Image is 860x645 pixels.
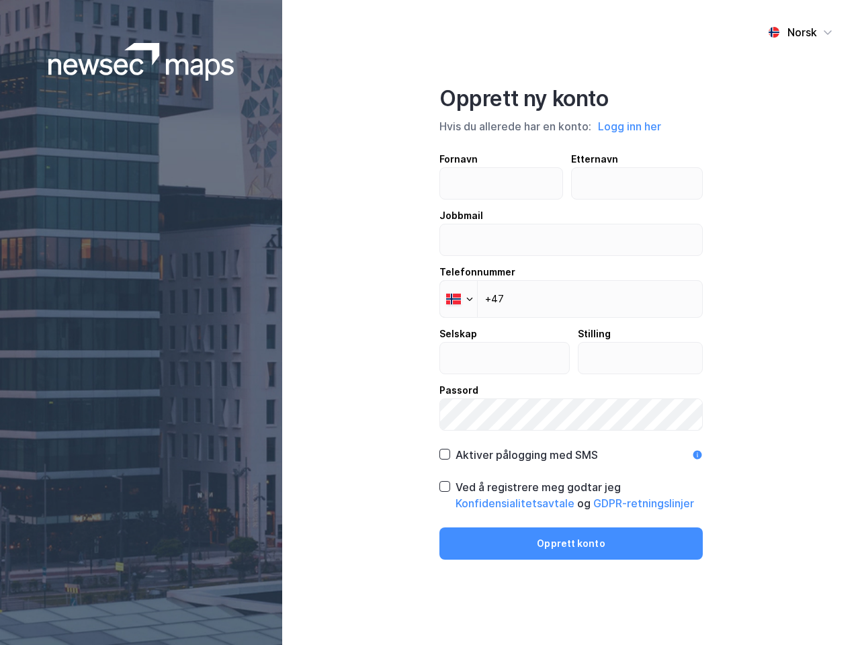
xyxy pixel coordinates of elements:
[48,43,234,81] img: logoWhite.bf58a803f64e89776f2b079ca2356427.svg
[439,85,703,112] div: Opprett ny konto
[439,264,703,280] div: Telefonnummer
[439,527,703,560] button: Opprett konto
[439,280,703,318] input: Telefonnummer
[439,326,570,342] div: Selskap
[456,447,598,463] div: Aktiver pålogging med SMS
[439,208,703,224] div: Jobbmail
[456,479,703,511] div: Ved å registrere meg godtar jeg og
[594,118,665,135] button: Logg inn her
[787,24,817,40] div: Norsk
[571,151,703,167] div: Etternavn
[793,580,860,645] iframe: Chat Widget
[439,118,703,135] div: Hvis du allerede har en konto:
[578,326,703,342] div: Stilling
[439,382,703,398] div: Passord
[440,281,477,317] div: Norway: + 47
[439,151,563,167] div: Fornavn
